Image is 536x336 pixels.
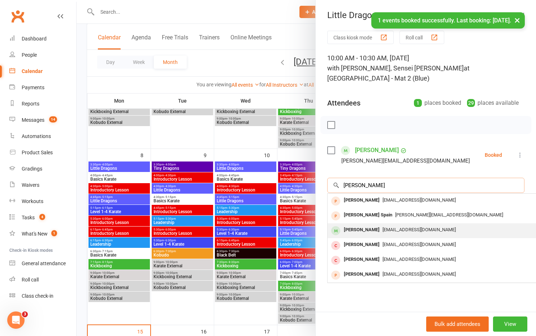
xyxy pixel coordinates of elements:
[331,271,340,280] div: prospect
[7,311,25,329] iframe: Intercom live chat
[382,271,456,277] span: [EMAIL_ADDRESS][DOMAIN_NAME]
[9,288,76,304] a: Class kiosk mode
[395,212,503,217] span: [PERSON_NAME][EMAIL_ADDRESS][DOMAIN_NAME]
[327,53,524,83] div: 10:00 AM - 10:30 AM, [DATE]
[341,156,470,165] div: [PERSON_NAME][EMAIL_ADDRESS][DOMAIN_NAME]
[467,99,475,107] div: 29
[9,193,76,210] a: Workouts
[341,269,382,280] div: [PERSON_NAME]
[493,316,527,332] button: View
[341,195,382,206] div: [PERSON_NAME]
[9,177,76,193] a: Waivers
[511,12,524,28] button: ×
[9,79,76,96] a: Payments
[22,260,66,266] div: General attendance
[22,117,44,123] div: Messages
[341,240,382,250] div: [PERSON_NAME]
[9,226,76,242] a: What's New1
[382,227,456,232] span: [EMAIL_ADDRESS][DOMAIN_NAME]
[51,230,57,236] span: 1
[382,197,456,203] span: [EMAIL_ADDRESS][DOMAIN_NAME]
[22,198,43,204] div: Workouts
[414,99,422,107] div: 1
[22,85,44,90] div: Payments
[331,241,340,250] div: member
[355,145,399,156] a: [PERSON_NAME]
[9,112,76,128] a: Messages 14
[9,47,76,63] a: People
[382,257,456,262] span: [EMAIL_ADDRESS][DOMAIN_NAME]
[9,210,76,226] a: Tasks 4
[467,98,519,108] div: places available
[9,31,76,47] a: Dashboard
[327,98,360,108] div: Attendees
[39,214,45,220] span: 4
[341,210,395,220] div: [PERSON_NAME] Spain
[22,36,47,42] div: Dashboard
[327,178,524,193] input: Search to add attendees
[22,231,48,237] div: What's New
[9,7,27,25] a: Clubworx
[9,63,76,79] a: Calendar
[49,116,57,122] span: 14
[22,277,39,283] div: Roll call
[331,256,340,265] div: member
[426,316,489,332] button: Bulk add attendees
[382,242,456,247] span: [EMAIL_ADDRESS][DOMAIN_NAME]
[414,98,461,108] div: places booked
[9,128,76,145] a: Automations
[9,161,76,177] a: Gradings
[22,182,39,188] div: Waivers
[22,311,28,317] span: 3
[341,225,382,235] div: [PERSON_NAME]
[331,226,340,235] div: member
[22,52,37,58] div: People
[22,133,51,139] div: Automations
[22,215,35,220] div: Tasks
[485,152,502,158] div: Booked
[9,272,76,288] a: Roll call
[331,197,340,206] div: prospect
[341,254,382,265] div: [PERSON_NAME]
[9,96,76,112] a: Reports
[22,68,43,74] div: Calendar
[22,293,53,299] div: Class check-in
[9,145,76,161] a: Product Sales
[9,255,76,272] a: General attendance kiosk mode
[331,211,340,220] div: prospect
[316,10,536,20] div: Little Dragons
[22,101,39,107] div: Reports
[22,166,42,172] div: Gradings
[327,64,464,72] span: with [PERSON_NAME], Sensei [PERSON_NAME]
[327,31,394,44] button: Class kiosk mode
[371,12,525,29] div: 1 events booked successfully. Last booking: [DATE].
[399,31,444,44] button: Roll call
[22,150,53,155] div: Product Sales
